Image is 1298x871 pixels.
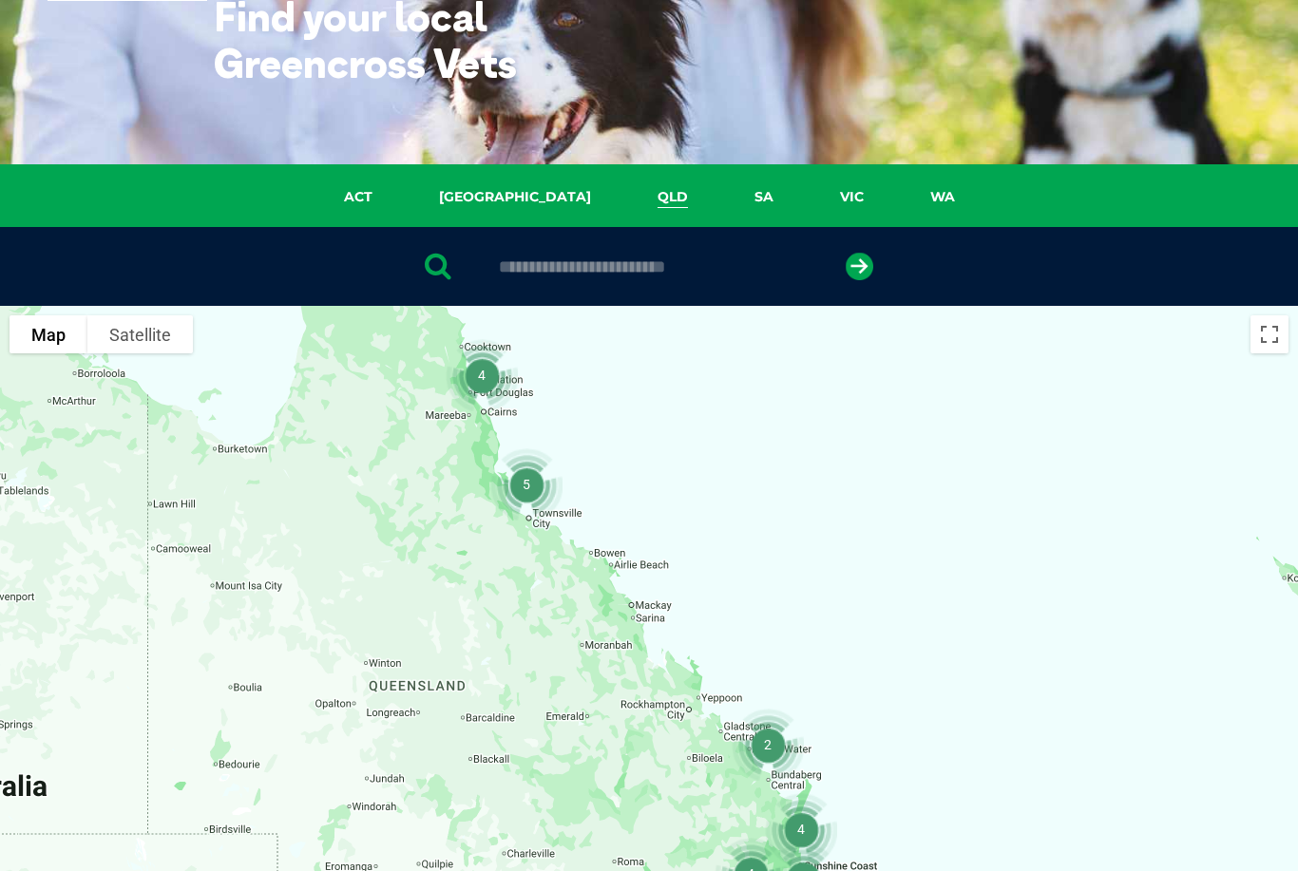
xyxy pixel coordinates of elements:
[87,315,193,353] button: Show satellite imagery
[1250,315,1288,353] button: Toggle fullscreen view
[897,186,988,208] a: WA
[807,186,897,208] a: VIC
[721,186,807,208] a: SA
[483,441,570,528] div: 5
[724,701,811,788] div: 2
[438,331,525,419] div: 4
[406,186,624,208] a: [GEOGRAPHIC_DATA]
[624,186,721,208] a: QLD
[311,186,406,208] a: ACT
[10,315,87,353] button: Show street map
